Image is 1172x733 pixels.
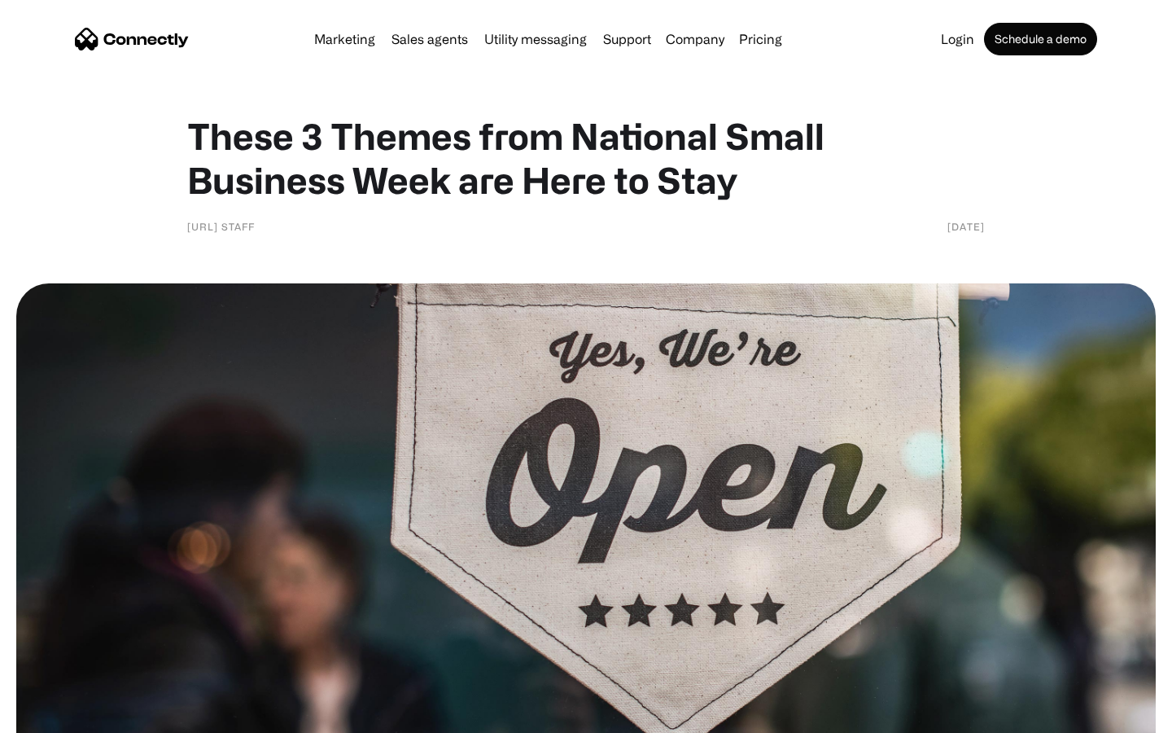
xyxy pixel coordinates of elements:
[75,27,189,51] a: home
[732,33,789,46] a: Pricing
[478,33,593,46] a: Utility messaging
[597,33,658,46] a: Support
[947,218,985,235] div: [DATE]
[187,114,985,202] h1: These 3 Themes from National Small Business Week are Here to Stay
[385,33,474,46] a: Sales agents
[187,218,255,235] div: [URL] Staff
[934,33,981,46] a: Login
[661,28,729,50] div: Company
[33,704,98,727] ul: Language list
[308,33,382,46] a: Marketing
[16,704,98,727] aside: Language selected: English
[984,23,1097,55] a: Schedule a demo
[666,28,724,50] div: Company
